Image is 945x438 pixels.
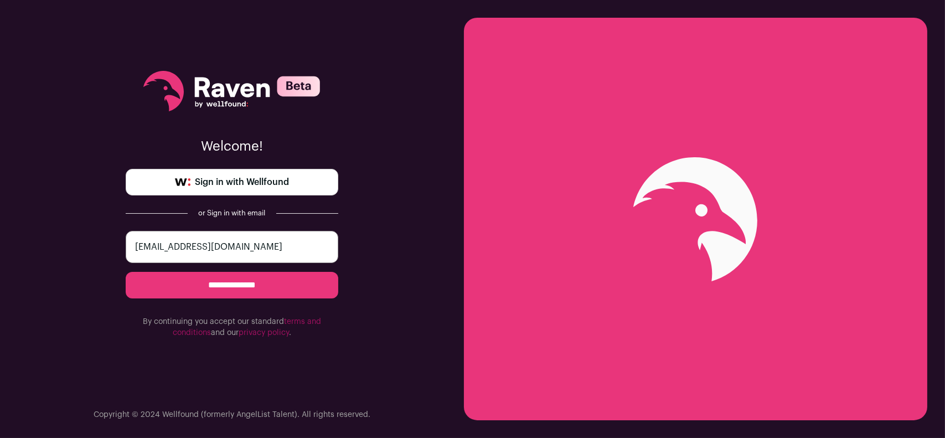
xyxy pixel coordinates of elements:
[94,409,370,420] p: Copyright © 2024 Wellfound (formerly AngelList Talent). All rights reserved.
[195,176,289,189] span: Sign in with Wellfound
[126,169,338,195] a: Sign in with Wellfound
[126,138,338,156] p: Welcome!
[197,209,267,218] div: or Sign in with email
[239,329,289,337] a: privacy policy
[175,178,190,186] img: wellfound-symbol-flush-black-fb3c872781a75f747ccb3a119075da62bfe97bd399995f84a933054e44a575c4.png
[126,316,338,338] p: By continuing you accept our standard and our .
[126,231,338,263] input: email@example.com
